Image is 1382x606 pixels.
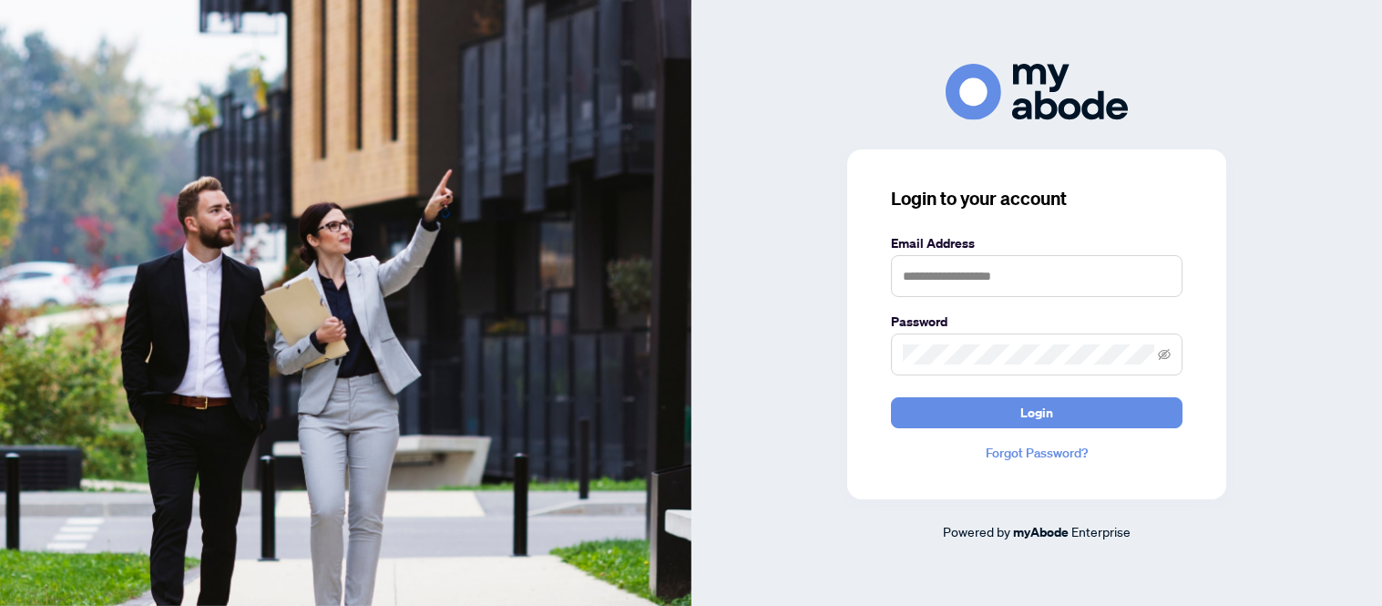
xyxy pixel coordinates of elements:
span: Login [1020,398,1053,427]
span: Enterprise [1071,523,1131,539]
a: Forgot Password? [891,443,1182,463]
label: Email Address [891,233,1182,253]
span: Powered by [943,523,1010,539]
h3: Login to your account [891,186,1182,211]
label: Password [891,312,1182,332]
button: Login [891,397,1182,428]
a: myAbode [1013,522,1069,542]
img: ma-logo [946,64,1128,119]
span: eye-invisible [1158,348,1171,361]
